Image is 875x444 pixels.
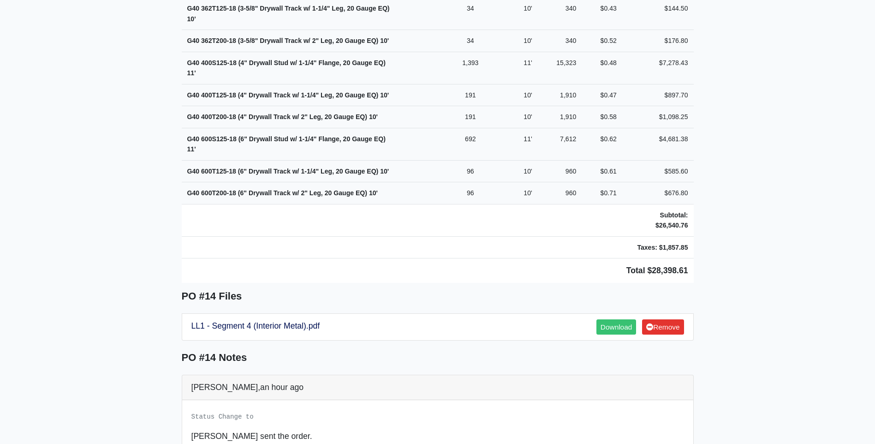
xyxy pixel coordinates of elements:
[642,319,684,335] a: Remove
[191,413,254,420] small: Status Change to
[622,106,694,128] td: $1,098.25
[187,145,196,153] span: 11'
[187,168,389,175] strong: G40 600T125-18 (6" Drywall Track w/ 1-1/4" Leg, 20 Gauge EQ)
[524,59,532,66] span: 11'
[191,432,312,441] span: [PERSON_NAME] sent the order.
[182,290,694,302] h5: PO #14 Files
[380,37,389,44] span: 10'
[260,383,304,392] span: an hour ago
[582,84,622,106] td: $0.47
[187,91,389,99] strong: G40 400T125-18 (4" Drywall Track w/ 1-1/4" Leg, 20 Gauge EQ)
[182,352,694,364] h5: PO #14 Notes
[452,30,489,52] td: 34
[182,258,694,283] td: Total $28,398.61
[380,168,389,175] span: 10'
[187,15,196,23] span: 10'
[452,182,489,204] td: 96
[582,128,622,160] td: $0.62
[369,113,378,120] span: 10'
[187,59,386,77] strong: G40 400S125-18 (4" Drywall Stud w/ 1-1/4" Flange, 20 Gauge EQ)
[551,106,582,128] td: 1,910
[622,160,694,182] td: $585.60
[582,182,622,204] td: $0.71
[187,5,390,23] strong: G40 362T125-18 (3-5/8" Drywall Track w/ 1-1/4" Leg, 20 Gauge EQ)
[187,113,378,120] strong: G40 400T200-18 (4" Drywall Track w/ 2" Leg, 20 Gauge EQ)
[622,84,694,106] td: $897.70
[452,106,489,128] td: 191
[551,160,582,182] td: 960
[622,204,694,236] td: Subtotal: $26,540.76
[182,375,693,400] div: [PERSON_NAME],
[524,91,532,99] span: 10'
[551,52,582,84] td: 15,323
[524,5,532,12] span: 10'
[524,135,532,143] span: 11'
[187,37,389,44] strong: G40 362T200-18 (3-5/8" Drywall Track w/ 2" Leg, 20 Gauge EQ)
[622,182,694,204] td: $676.80
[187,135,386,153] strong: G40 600S125-18 (6" Drywall Stud w/ 1-1/4" Flange, 20 Gauge EQ)
[524,113,532,120] span: 10'
[551,182,582,204] td: 960
[551,30,582,52] td: 340
[452,128,489,160] td: 692
[369,189,378,197] span: 10'
[622,236,694,258] td: Taxes: $1,857.85
[582,52,622,84] td: $0.48
[524,37,532,44] span: 10'
[596,319,636,335] a: Download
[582,106,622,128] td: $0.58
[452,52,489,84] td: 1,393
[452,160,489,182] td: 96
[622,128,694,160] td: $4,681.38
[551,128,582,160] td: 7,612
[524,189,532,197] span: 10'
[622,52,694,84] td: $7,278.43
[622,30,694,52] td: $176.80
[452,84,489,106] td: 191
[187,189,378,197] strong: G40 600T200-18 (6" Drywall Track w/ 2" Leg, 20 Gauge EQ)
[380,91,389,99] span: 10'
[582,160,622,182] td: $0.61
[187,69,196,77] span: 11'
[582,30,622,52] td: $0.52
[191,321,320,330] a: LL1 - Segment 4 (Interior Metal).pdf
[524,168,532,175] span: 10'
[551,84,582,106] td: 1,910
